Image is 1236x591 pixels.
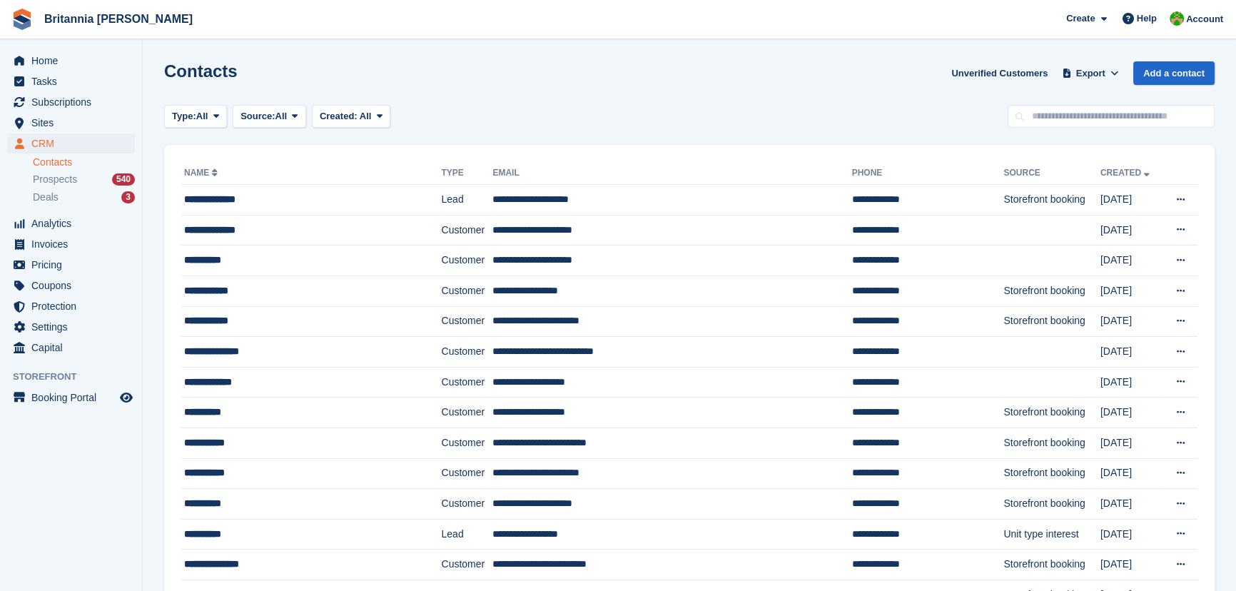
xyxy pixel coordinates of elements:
a: menu [7,255,135,275]
a: Unverified Customers [946,61,1053,85]
span: Sites [31,113,117,133]
span: Storefront [13,370,142,384]
a: Add a contact [1133,61,1215,85]
span: Subscriptions [31,92,117,112]
td: [DATE] [1100,246,1162,276]
span: All [360,111,372,121]
span: Source: [240,109,275,123]
td: Storefront booking [1003,458,1100,489]
a: menu [7,234,135,254]
td: [DATE] [1100,215,1162,246]
td: Lead [441,519,492,550]
td: Customer [441,276,492,306]
a: Contacts [33,156,135,169]
span: Tasks [31,71,117,91]
a: menu [7,276,135,295]
img: stora-icon-8386f47178a22dfd0bd8f6a31ec36ba5ce8667c1dd55bd0f319d3a0aa187defe.svg [11,9,33,30]
td: Storefront booking [1003,428,1100,458]
span: Capital [31,338,117,358]
a: menu [7,338,135,358]
div: 3 [121,191,135,203]
span: Export [1076,66,1105,81]
td: Customer [441,367,492,398]
h1: Contacts [164,61,238,81]
div: 540 [112,173,135,186]
th: Phone [852,162,1004,185]
td: Customer [441,398,492,428]
span: Protection [31,296,117,316]
th: Email [492,162,851,185]
span: CRM [31,133,117,153]
td: [DATE] [1100,550,1162,580]
span: Settings [31,317,117,337]
th: Type [441,162,492,185]
td: [DATE] [1100,276,1162,306]
td: Customer [441,306,492,337]
span: Prospects [33,173,77,186]
span: Invoices [31,234,117,254]
span: Pricing [31,255,117,275]
td: [DATE] [1100,367,1162,398]
a: menu [7,133,135,153]
span: Deals [33,191,59,204]
a: menu [7,388,135,408]
button: Source: All [233,105,306,128]
a: menu [7,92,135,112]
span: Home [31,51,117,71]
a: menu [7,71,135,91]
span: Created: [320,111,358,121]
a: menu [7,296,135,316]
td: [DATE] [1100,458,1162,489]
td: [DATE] [1100,306,1162,337]
img: Wendy Thorp [1170,11,1184,26]
td: [DATE] [1100,428,1162,458]
td: Storefront booking [1003,398,1100,428]
a: menu [7,213,135,233]
td: Unit type interest [1003,519,1100,550]
td: [DATE] [1100,519,1162,550]
a: Preview store [118,389,135,406]
td: Storefront booking [1003,489,1100,520]
td: Storefront booking [1003,306,1100,337]
th: Source [1003,162,1100,185]
td: Storefront booking [1003,550,1100,580]
a: Deals 3 [33,190,135,205]
td: Customer [441,489,492,520]
td: Customer [441,215,492,246]
span: Analytics [31,213,117,233]
td: [DATE] [1100,398,1162,428]
a: menu [7,51,135,71]
td: Customer [441,337,492,368]
a: Created [1100,168,1153,178]
td: Storefront booking [1003,185,1100,216]
td: [DATE] [1100,337,1162,368]
span: Type: [172,109,196,123]
a: Name [184,168,221,178]
td: [DATE] [1100,185,1162,216]
td: Lead [441,185,492,216]
span: All [275,109,288,123]
td: Customer [441,458,492,489]
span: Help [1137,11,1157,26]
a: menu [7,317,135,337]
button: Created: All [312,105,390,128]
a: menu [7,113,135,133]
td: Customer [441,246,492,276]
span: Create [1066,11,1095,26]
td: Customer [441,428,492,458]
td: Storefront booking [1003,276,1100,306]
td: Customer [441,550,492,580]
a: Prospects 540 [33,172,135,187]
td: [DATE] [1100,489,1162,520]
span: All [196,109,208,123]
span: Coupons [31,276,117,295]
button: Export [1059,61,1122,85]
a: Britannia [PERSON_NAME] [39,7,198,31]
span: Booking Portal [31,388,117,408]
span: Account [1186,12,1223,26]
button: Type: All [164,105,227,128]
